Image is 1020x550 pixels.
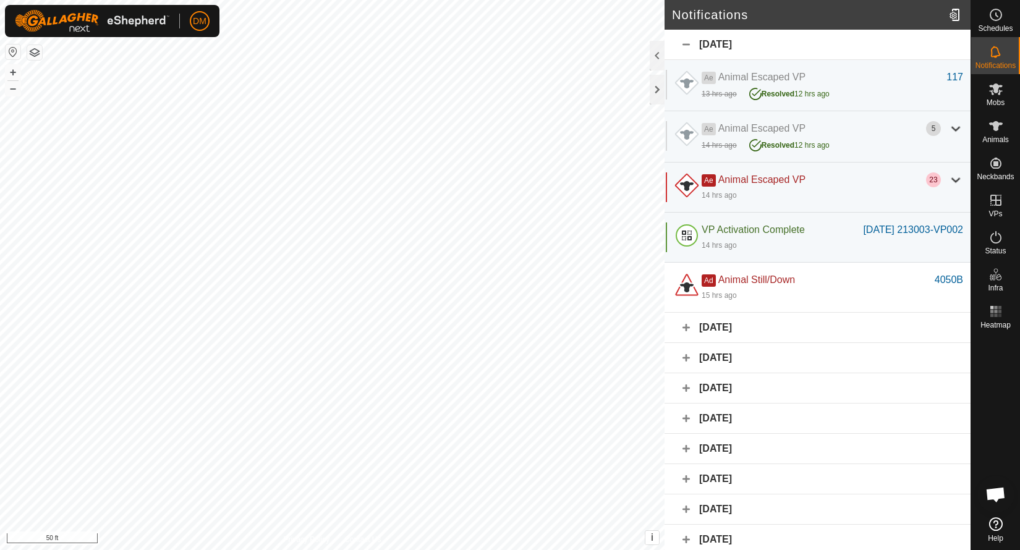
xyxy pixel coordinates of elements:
div: [DATE] [665,434,971,464]
div: 117 [946,70,963,85]
div: 4050B [935,273,963,287]
span: Animal Escaped VP [718,174,805,185]
div: 5 [926,121,941,136]
span: VP Activation Complete [702,224,805,235]
span: Schedules [978,25,1013,32]
h2: Notifications [672,7,944,22]
div: [DATE] [665,313,971,343]
span: Neckbands [977,173,1014,180]
div: 13 hrs ago [702,88,737,99]
div: [DATE] [665,464,971,494]
div: 12 hrs ago [749,85,830,99]
div: 23 [926,172,941,187]
div: 14 hrs ago [702,190,737,201]
span: Animal Still/Down [718,274,795,285]
span: VPs [988,210,1002,218]
div: Open chat [977,476,1014,513]
div: [DATE] [665,494,971,525]
span: Ad [702,274,716,287]
span: Resolved [762,141,794,150]
button: i [645,531,659,544]
span: Animal Escaped VP [718,72,805,82]
button: Reset Map [6,44,20,59]
div: [DATE] [665,343,971,373]
span: Help [988,535,1003,542]
a: Contact Us [344,534,381,545]
span: Heatmap [980,321,1011,329]
div: 14 hrs ago [702,240,737,251]
div: [DATE] [665,404,971,434]
span: Status [985,247,1006,255]
a: Help [971,512,1020,547]
div: [DATE] [665,30,971,60]
span: Ae [702,174,716,187]
div: 12 hrs ago [749,136,830,151]
span: Ae [702,123,716,135]
span: Animal Escaped VP [718,123,805,133]
div: 14 hrs ago [702,140,737,151]
div: [DATE] 213003-VP002 [863,222,963,237]
div: 15 hrs ago [702,290,737,301]
span: Infra [988,284,1003,292]
span: Animals [982,136,1009,143]
button: + [6,65,20,80]
img: Gallagher Logo [15,10,169,32]
span: Ae [702,72,716,84]
div: [DATE] [665,373,971,404]
span: Mobs [987,99,1005,106]
span: Notifications [975,62,1016,69]
button: – [6,81,20,96]
span: i [651,532,653,543]
span: Resolved [762,90,794,98]
a: Privacy Policy [283,534,329,545]
button: Map Layers [27,45,42,60]
span: DM [193,15,206,28]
